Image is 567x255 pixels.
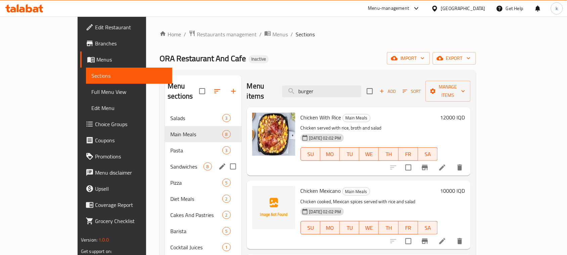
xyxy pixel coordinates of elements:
[170,162,203,171] span: Sandwiches
[80,51,172,68] a: Menus
[96,56,167,64] span: Menus
[249,56,269,62] span: Inactive
[340,221,359,234] button: TU
[189,30,257,39] a: Restaurants management
[222,211,231,219] div: items
[301,197,438,206] p: Chicken cooked, Mexican spices served with rice and salad
[80,197,172,213] a: Coverage Report
[426,81,471,102] button: Manage items
[301,112,341,122] span: Chicken With Rice
[379,87,397,95] span: Add
[247,81,274,101] h2: Menu items
[398,86,426,97] span: Sort items
[340,147,359,161] button: TU
[377,86,398,97] button: Add
[401,223,416,233] span: FR
[165,223,241,239] div: Barista5
[249,55,269,63] div: Inactive
[282,85,361,97] input: search
[170,114,222,122] span: Salads
[252,113,295,156] img: Chicken With Rice
[382,223,396,233] span: TH
[399,147,418,161] button: FR
[401,86,423,97] button: Sort
[223,131,230,138] span: 8
[343,223,357,233] span: TU
[86,84,172,100] a: Full Menu View
[301,124,438,132] p: Chicken served with rice, broth and salad
[301,186,341,196] span: Chicken Mexicano
[217,161,227,172] button: edit
[209,83,225,99] span: Sort sections
[307,209,344,215] span: [DATE] 02:02 PM
[222,114,231,122] div: items
[441,5,485,12] div: [GEOGRAPHIC_DATA]
[170,146,222,154] span: Pasta
[91,72,167,80] span: Sections
[359,147,379,161] button: WE
[418,147,438,161] button: SA
[377,86,398,97] span: Add item
[160,51,246,66] span: ORA Restaurant And Cafe
[431,83,465,100] span: Manage items
[95,201,167,209] span: Coverage Report
[362,149,376,159] span: WE
[223,196,230,202] span: 2
[81,235,97,244] span: Version:
[165,175,241,191] div: Pizza5
[304,149,318,159] span: SU
[80,213,172,229] a: Grocery Checklist
[438,54,471,63] span: export
[417,233,433,249] button: Branch-specific-item
[80,116,172,132] a: Choice Groups
[165,158,241,175] div: Sandwiches8edit
[223,244,230,251] span: 1
[170,130,222,138] div: Main Meals
[223,180,230,186] span: 5
[170,243,222,251] span: Cocktail Juices
[343,149,357,159] span: TU
[168,81,199,101] h2: Menu sections
[204,162,212,171] div: items
[80,19,172,35] a: Edit Restaurant
[197,30,257,38] span: Restaurants management
[95,120,167,128] span: Choice Groups
[421,223,435,233] span: SA
[403,87,421,95] span: Sort
[95,185,167,193] span: Upsell
[418,221,438,234] button: SA
[170,179,222,187] div: Pizza
[86,68,172,84] a: Sections
[95,152,167,160] span: Promotions
[184,30,186,38] li: /
[91,88,167,96] span: Full Menu View
[323,149,337,159] span: MO
[343,188,370,195] span: Main Meals
[204,163,212,170] span: 8
[272,30,288,38] span: Menus
[223,228,230,234] span: 5
[343,114,370,122] span: Main Meals
[301,221,320,234] button: SU
[223,115,230,121] span: 3
[387,52,430,65] button: import
[165,110,241,126] div: Salads3
[80,165,172,181] a: Menu disclaimer
[301,147,320,161] button: SU
[98,235,109,244] span: 1.0.0
[382,149,396,159] span: TH
[320,221,340,234] button: MO
[359,221,379,234] button: WE
[165,207,241,223] div: Cakes And Pastries2
[165,142,241,158] div: Pasta3
[170,211,222,219] div: Cakes And Pastries
[363,84,377,98] span: Select section
[421,149,435,159] span: SA
[80,132,172,148] a: Coupons
[452,159,468,176] button: delete
[160,30,476,39] nav: breadcrumb
[296,30,315,38] span: Sections
[222,195,231,203] div: items
[362,223,376,233] span: WE
[401,160,416,175] span: Select to update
